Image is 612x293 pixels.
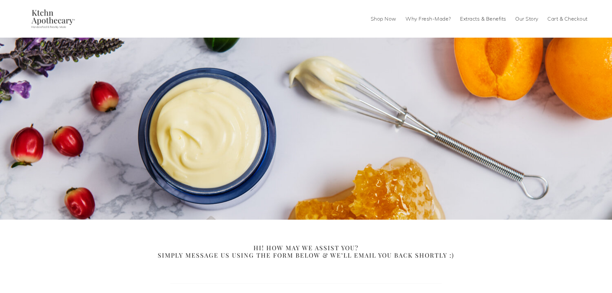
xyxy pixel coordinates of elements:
[371,14,396,24] a: Shop Now
[547,14,588,24] a: Cart & Checkout
[142,244,470,259] h2: Hi! How may we assist you? Simply message us using the form below & we’ll email you back shortly :)
[460,14,506,24] a: Extracts & Benefits
[515,14,538,24] a: Our Story
[24,9,79,29] img: Ktchn Apothecary
[405,14,451,24] a: Why Fresh-Made?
